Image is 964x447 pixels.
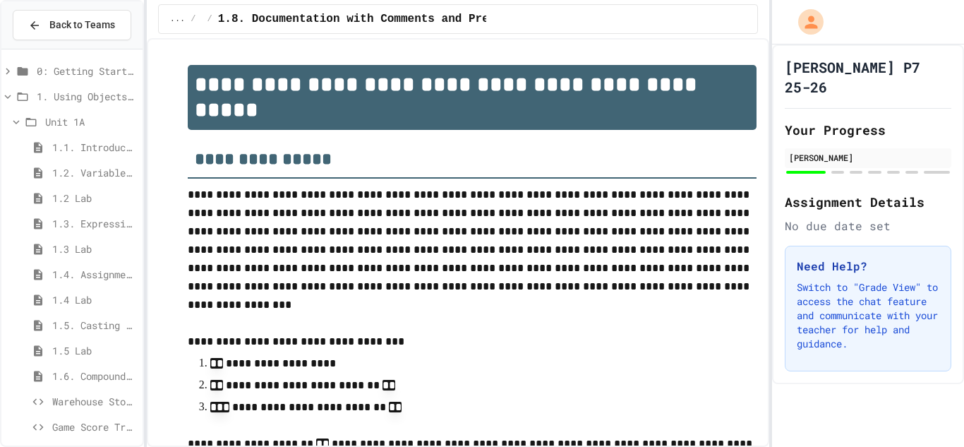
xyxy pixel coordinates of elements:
span: 1.4 Lab [52,292,137,307]
div: My Account [783,6,827,38]
h2: Assignment Details [785,192,951,212]
div: [PERSON_NAME] [789,151,947,164]
p: Switch to "Grade View" to access the chat feature and communicate with your teacher for help and ... [797,280,939,351]
span: 1.1. Introduction to Algorithms, Programming, and Compilers [52,140,137,155]
h3: Need Help? [797,258,939,275]
span: 1.5 Lab [52,343,137,358]
span: 1.2. Variables and Data Types [52,165,137,180]
span: 1.2 Lab [52,191,137,205]
span: / [191,13,195,25]
span: 0: Getting Started [37,64,137,78]
span: Game Score Tracker [52,419,137,434]
span: Warehouse Stock Calculator [52,394,137,409]
iframe: chat widget [905,391,950,433]
span: 1.3. Expressions and Output [New] [52,216,137,231]
button: Back to Teams [13,10,131,40]
span: 1.6. Compound Assignment Operators [52,369,137,383]
span: 1.8. Documentation with Comments and Preconditions [218,11,557,28]
span: 1.5. Casting and Ranges of Values [52,318,137,333]
span: Back to Teams [49,18,115,32]
span: 1.4. Assignment and Input [52,267,137,282]
span: Unit 1A [45,114,137,129]
div: No due date set [785,217,951,234]
span: 1.3 Lab [52,242,137,256]
span: ... [170,13,186,25]
h1: [PERSON_NAME] P7 25-26 [785,57,951,97]
h2: Your Progress [785,120,951,140]
span: / [207,13,212,25]
span: 1. Using Objects and Methods [37,89,137,104]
